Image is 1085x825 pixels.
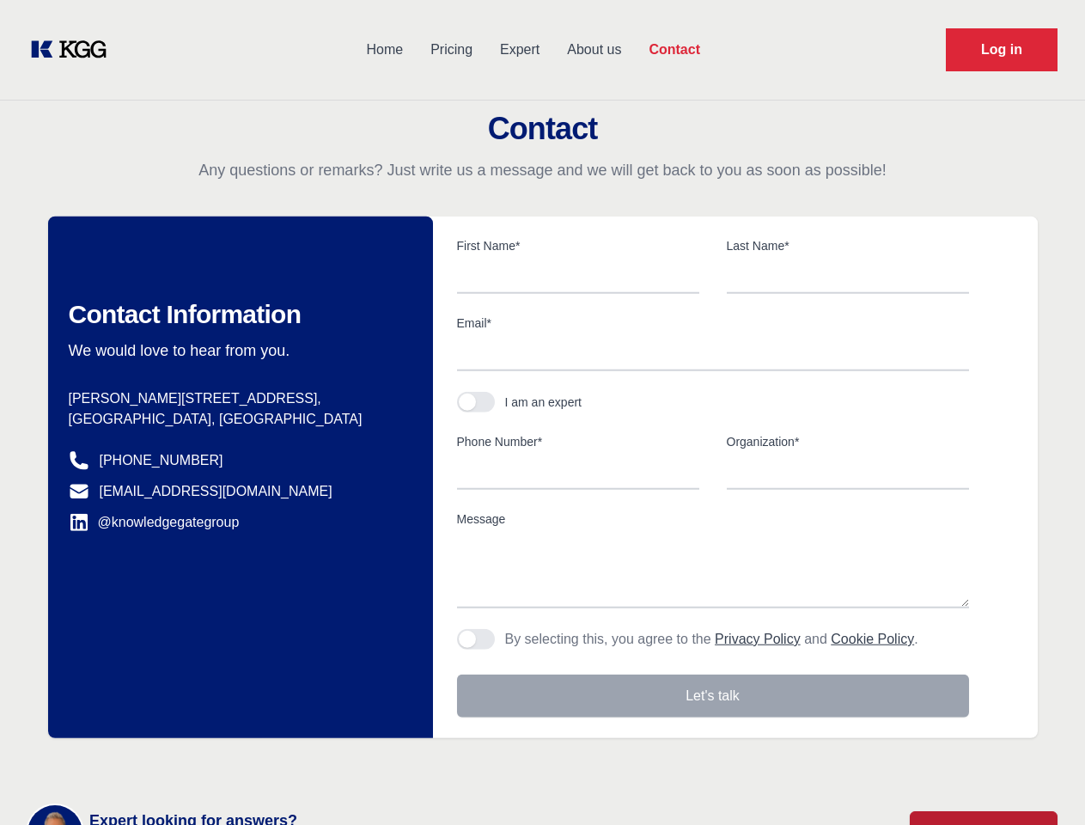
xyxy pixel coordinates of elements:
h2: Contact Information [69,299,405,330]
p: [PERSON_NAME][STREET_ADDRESS], [69,388,405,409]
a: Home [352,27,417,72]
a: @knowledgegategroup [69,512,240,533]
h2: Contact [21,112,1064,146]
label: Message [457,510,969,528]
p: Any questions or remarks? Just write us a message and we will get back to you as soon as possible! [21,160,1064,180]
a: Pricing [417,27,486,72]
label: Phone Number* [457,433,699,450]
p: We would love to hear from you. [69,340,405,361]
a: About us [553,27,635,72]
a: Contact [635,27,714,72]
div: I am an expert [505,394,582,411]
p: By selecting this, you agree to the and . [505,629,918,650]
a: [EMAIL_ADDRESS][DOMAIN_NAME] [100,481,332,502]
a: Cookie Policy [831,632,914,646]
iframe: Chat Widget [999,742,1085,825]
a: Privacy Policy [715,632,801,646]
label: Email* [457,315,969,332]
button: Let's talk [457,675,969,718]
label: First Name* [457,237,699,254]
label: Last Name* [727,237,969,254]
a: Request Demo [946,28,1058,71]
a: [PHONE_NUMBER] [100,450,223,471]
a: Expert [486,27,553,72]
a: KOL Knowledge Platform: Talk to Key External Experts (KEE) [27,36,120,64]
p: [GEOGRAPHIC_DATA], [GEOGRAPHIC_DATA] [69,409,405,430]
label: Organization* [727,433,969,450]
